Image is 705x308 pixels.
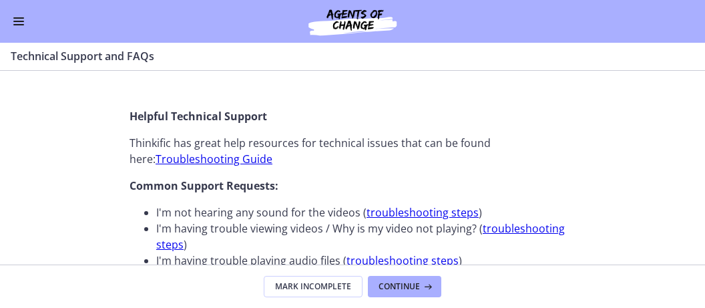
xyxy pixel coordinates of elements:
[11,13,27,29] button: Enable menu
[156,152,272,166] a: Troubleshooting Guide
[272,5,433,37] img: Agents of Change Social Work Test Prep
[156,220,575,253] li: I'm having trouble viewing videos / Why is my video not playing? ( )
[275,281,351,292] span: Mark Incomplete
[368,276,441,297] button: Continue
[346,253,459,268] a: troubleshooting steps
[130,178,278,193] strong: Common Support Requests:
[367,205,479,220] a: troubleshooting steps
[156,204,575,220] li: I'm not hearing any sound for the videos ( )
[11,48,678,64] h3: Technical Support and FAQs
[156,253,575,269] li: I'm having trouble playing audio files ( )
[264,276,363,297] button: Mark Incomplete
[379,281,420,292] span: Continue
[130,109,267,124] strong: Helpful Technical Support
[130,135,575,167] p: Thinkific has great help resources for technical issues that can be found here:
